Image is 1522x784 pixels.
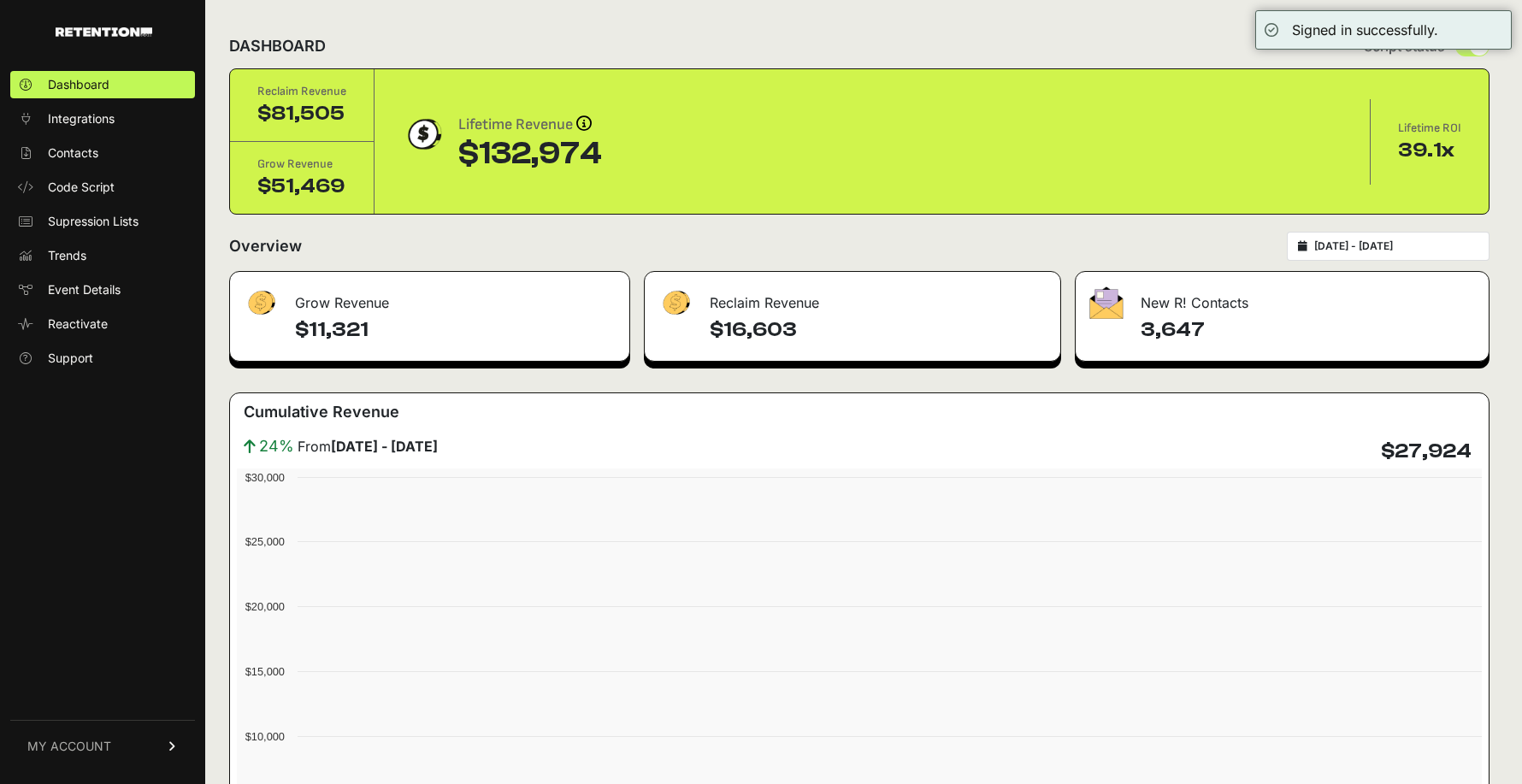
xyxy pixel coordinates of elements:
[257,173,346,200] div: $51,469
[10,242,195,269] a: Trends
[458,137,602,171] div: $132,974
[10,105,195,133] a: Integrations
[458,113,602,137] div: Lifetime Revenue
[10,208,195,235] a: Supression Lists
[1292,20,1438,40] div: Signed in successfully.
[48,110,115,127] span: Integrations
[10,310,195,338] a: Reactivate
[259,434,294,458] span: 24%
[1381,438,1472,465] h4: $27,924
[245,730,285,743] text: $10,000
[48,281,121,298] span: Event Details
[1076,272,1489,323] div: New R! Contacts
[244,286,278,320] img: fa-dollar-13500eef13a19c4ab2b9ed9ad552e47b0d9fc28b02b83b90ba0e00f96d6372e9.png
[48,213,139,230] span: Supression Lists
[48,247,86,264] span: Trends
[10,276,195,304] a: Event Details
[298,436,438,457] span: From
[10,720,195,772] a: MY ACCOUNT
[230,272,629,323] div: Grow Revenue
[295,316,616,344] h4: $11,321
[710,316,1046,344] h4: $16,603
[56,27,152,37] img: Retention.com
[10,345,195,372] a: Support
[245,535,285,548] text: $25,000
[244,400,399,424] h3: Cumulative Revenue
[257,83,346,100] div: Reclaim Revenue
[229,234,302,258] h2: Overview
[48,350,93,367] span: Support
[245,471,285,484] text: $30,000
[48,144,98,162] span: Contacts
[229,34,326,58] h2: DASHBOARD
[257,156,346,173] div: Grow Revenue
[1141,316,1475,344] h4: 3,647
[245,600,285,613] text: $20,000
[1398,120,1461,137] div: Lifetime ROI
[48,179,115,196] span: Code Script
[48,315,108,333] span: Reactivate
[331,438,438,455] strong: [DATE] - [DATE]
[1089,286,1124,319] img: fa-envelope-19ae18322b30453b285274b1b8af3d052b27d846a4fbe8435d1a52b978f639a2.png
[658,286,693,320] img: fa-dollar-13500eef13a19c4ab2b9ed9ad552e47b0d9fc28b02b83b90ba0e00f96d6372e9.png
[27,738,111,755] span: MY ACCOUNT
[10,71,195,98] a: Dashboard
[10,139,195,167] a: Contacts
[10,174,195,201] a: Code Script
[645,272,1059,323] div: Reclaim Revenue
[245,665,285,678] text: $15,000
[257,100,346,127] div: $81,505
[48,76,109,93] span: Dashboard
[1398,137,1461,164] div: 39.1x
[402,113,445,156] img: dollar-coin-05c43ed7efb7bc0c12610022525b4bbbb207c7efeef5aecc26f025e68dcafac9.png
